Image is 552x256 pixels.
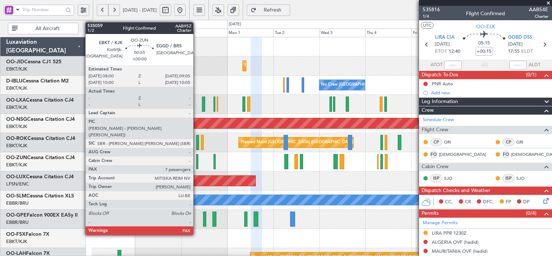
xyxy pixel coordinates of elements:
[6,98,74,103] a: OO-LXACessna Citation CJ4
[6,181,29,187] a: LFSN/ENC
[6,136,27,141] span: OO-ROK
[444,61,462,69] input: --:--
[6,155,75,160] a: OO-ZUNCessna Citation CJ4
[422,163,449,171] span: Cabin Crew
[422,71,458,79] span: Dispatch To-Dos
[516,139,532,145] a: GRI
[422,187,490,195] span: Dispatch Checks and Weather
[22,4,63,15] input: Trip Number
[6,59,61,64] a: OO-JIDCessna CJ1 525
[6,219,29,226] a: EBBR/BRU
[273,29,319,37] div: Tue 2
[6,193,26,199] span: OO-SLM
[6,251,26,256] span: OO-LAH
[435,34,454,41] span: LIRA CIA
[104,156,189,167] div: Planned Maint Kortrijk-[GEOGRAPHIC_DATA]
[258,8,288,13] span: Refresh
[503,150,509,158] div: FO
[6,251,50,256] a: OO-LAHFalcon 7X
[529,13,548,20] span: Charter
[523,199,530,206] span: DP
[432,230,466,236] div: LIRA PPR 1230Z
[465,199,471,206] span: CR
[431,90,548,96] div: Add new
[6,136,75,141] a: OO-ROKCessna Citation CJ4
[423,6,440,13] span: 535816
[435,48,447,55] span: ETOT
[6,123,27,130] a: EBKT/KJK
[6,98,26,103] span: OO-LXA
[6,232,49,237] a: OO-FSXFalcon 7X
[6,78,69,84] a: D-IBLUCessna Citation M2
[508,34,532,41] span: GOBD DSS
[6,104,27,111] a: EBKT/KJK
[422,126,448,134] span: Flight Crew
[6,193,74,199] a: OO-SLMCessna Citation XLS
[476,23,495,30] span: OO-ELK
[93,21,105,27] div: [DATE]
[506,199,511,206] span: FP
[445,199,453,206] span: CC,
[6,232,26,237] span: OO-FSX
[6,200,29,206] a: EBBR/BRU
[508,41,523,48] span: [DATE]
[444,139,460,145] a: GRI
[526,71,536,78] span: (0/1)
[6,213,27,218] span: OO-GPE
[449,48,460,55] span: 12:40
[6,174,26,179] span: OO-LUX
[478,40,490,47] span: 05:15
[521,48,533,55] span: ELDT
[227,29,273,37] div: Mon 1
[444,175,460,182] a: SJO
[432,81,453,87] div: PNR Auto
[516,175,532,182] a: SJO
[6,66,27,72] a: EBKT/KJK
[6,142,27,149] a: EBKT/KJK
[430,150,437,158] div: FO
[423,219,458,227] a: Manage Permits
[466,10,505,17] div: Flight Confirmed
[6,117,75,122] a: OO-NSGCessna Citation CJ4
[430,174,442,182] div: ISP
[529,61,540,69] span: ALDT
[411,29,457,37] div: Fri 5
[6,213,78,218] a: OO-GPEFalcon 900EX EASy II
[6,78,22,84] span: D-IBLU
[432,248,488,254] div: MAURITANIA OVF (hadid)
[503,174,514,182] div: ISP
[6,238,27,245] a: EBKT/KJK
[8,23,78,34] button: All Aircraft
[6,174,74,179] a: OO-LUXCessna Citation CJ4
[422,98,458,106] span: Leg Information
[439,151,486,158] a: [DEMOGRAPHIC_DATA]
[365,29,411,37] div: Thu 4
[526,209,536,217] span: (0/4)
[422,106,434,115] span: Crew
[6,85,27,91] a: EBKT/KJK
[229,21,241,27] div: [DATE]
[508,48,519,55] span: 17:55
[435,41,450,48] span: [DATE]
[423,13,440,20] span: 1/4
[430,138,442,146] div: CP
[503,138,514,146] div: CP
[483,199,494,206] span: DFC,
[241,137,354,148] div: Planned Maint [GEOGRAPHIC_DATA] ([GEOGRAPHIC_DATA])
[6,162,27,168] a: EBKT/KJK
[421,22,434,29] button: UTC
[247,4,290,16] button: Refresh
[6,155,27,160] span: OO-ZUN
[319,29,365,37] div: Wed 3
[135,29,181,37] div: Sat 30
[112,137,196,148] div: Planned Maint Kortrijk-[GEOGRAPHIC_DATA]
[431,61,443,69] span: ATOT
[181,29,227,37] div: Sun 31
[89,29,135,37] div: Fri 29
[123,7,157,13] span: [DATE] - [DATE]
[423,116,454,124] a: Schedule Crew
[529,6,548,13] span: AAB54E
[6,59,24,64] span: OO-JID
[245,60,329,71] div: Planned Maint Kortrijk-[GEOGRAPHIC_DATA]
[422,209,439,218] span: Permits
